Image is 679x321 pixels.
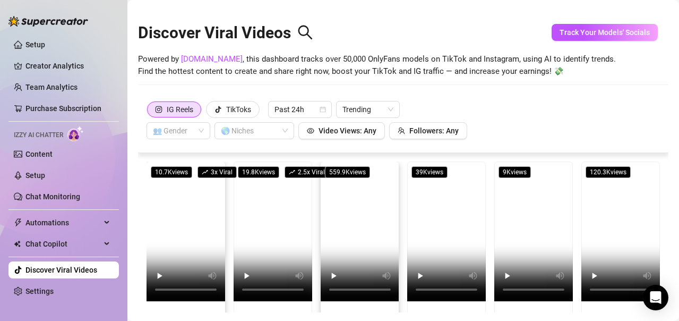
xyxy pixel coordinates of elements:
span: instagram [155,106,162,113]
img: AI Chatter [67,126,84,141]
span: Followers: Any [409,126,459,135]
a: Discover Viral Videos [25,266,97,274]
button: Followers: Any [389,122,467,139]
div: TikToks [226,102,251,117]
a: Purchase Subscription [25,104,101,113]
button: Track Your Models' Socials [552,24,658,41]
span: 10.7K views [151,166,192,178]
span: 120.3K views [586,166,631,178]
span: team [398,127,405,134]
span: 2.5 x Viral [285,166,329,178]
a: Creator Analytics [25,57,110,74]
span: search [297,24,313,40]
span: Powered by , this dashboard tracks over 50,000 OnlyFans models on TikTok and Instagram, using AI ... [138,53,616,78]
span: 9K views [498,166,531,178]
button: Video Views: Any [298,122,385,139]
a: Chat Monitoring [25,192,80,201]
span: Automations [25,214,101,231]
img: Chat Copilot [14,240,21,248]
span: eye [307,127,314,134]
a: Settings [25,287,54,295]
span: Track Your Models' Socials [560,28,650,37]
span: 39K views [411,166,448,178]
span: tik-tok [214,106,222,113]
a: Setup [25,171,45,180]
a: Team Analytics [25,83,78,91]
span: Video Views: Any [319,126,376,135]
img: logo-BBDzfeDw.svg [8,16,88,27]
div: IG Reels [167,102,193,117]
span: rise [202,169,208,175]
span: Chat Copilot [25,235,101,252]
a: Content [25,150,53,158]
span: rise [289,169,295,175]
span: Izzy AI Chatter [14,130,63,140]
h2: Discover Viral Videos [138,23,313,43]
span: 3 x Viral [197,166,237,178]
span: 19.8K views [238,166,279,178]
span: Trending [342,102,393,117]
a: [DOMAIN_NAME] [181,54,243,64]
span: Past 24h [274,102,325,117]
span: calendar [320,106,326,113]
span: 559.9K views [325,166,370,178]
div: Open Intercom Messenger [643,285,668,310]
a: Setup [25,40,45,49]
span: thunderbolt [14,218,22,227]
